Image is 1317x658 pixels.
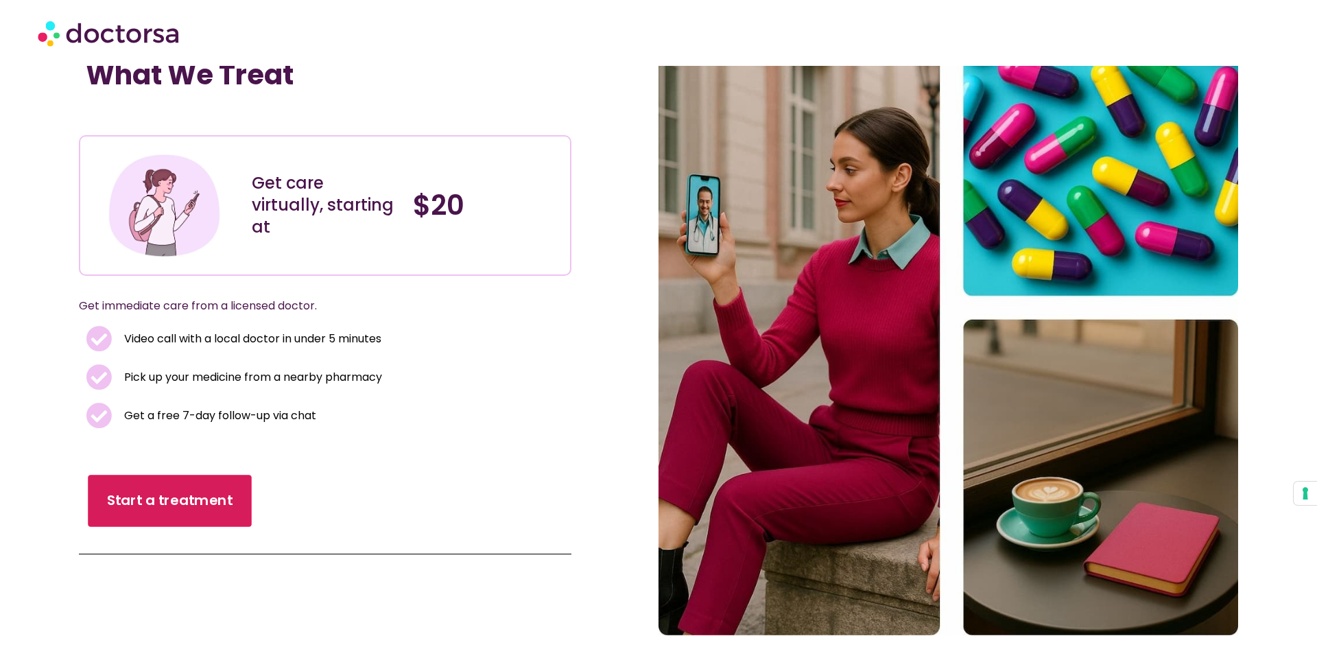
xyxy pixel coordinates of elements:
[413,189,560,222] h4: $20
[79,296,538,316] p: Get immediate care from a licensed doctor.
[86,105,292,121] iframe: Customer reviews powered by Trustpilot
[121,368,382,387] span: Pick up your medicine from a nearby pharmacy
[121,329,381,349] span: Video call with a local doctor in under 5 minutes
[1294,482,1317,505] button: Your consent preferences for tracking technologies
[106,147,224,265] img: Illustration depicting a young woman in a casual outfit, engaged with her smartphone. She has a p...
[121,406,316,425] span: Get a free 7-day follow-up via chat
[252,172,399,238] div: Get care virtually, starting at
[86,58,565,91] h1: What We Treat
[107,491,233,510] span: Start a treatment
[88,475,252,527] a: Start a treatment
